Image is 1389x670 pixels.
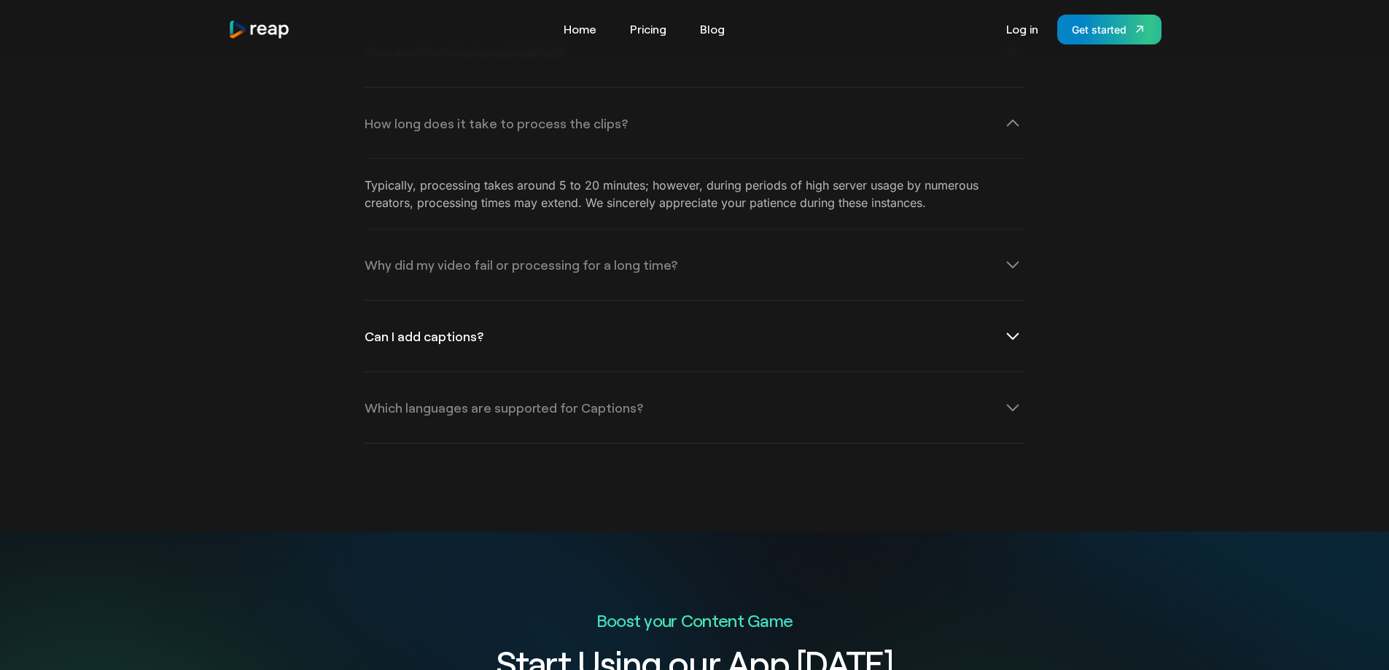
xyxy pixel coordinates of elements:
[365,330,483,343] div: Can I add captions?
[1057,15,1162,44] a: Get started
[415,609,975,631] p: Boost your Content Game
[1072,22,1127,37] div: Get started
[365,258,677,271] div: Why did my video fail or processing for a long time?
[999,17,1046,41] a: Log in
[365,176,1024,211] p: Typically, processing takes around 5 to 20 minutes; however, during periods of high server usage ...
[365,117,628,130] div: How long does it take to process the clips?
[693,17,732,41] a: Blog
[623,17,674,41] a: Pricing
[556,17,604,41] a: Home
[228,20,291,39] img: reap logo
[228,20,291,39] a: home
[365,401,643,414] div: Which languages are supported for Captions?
